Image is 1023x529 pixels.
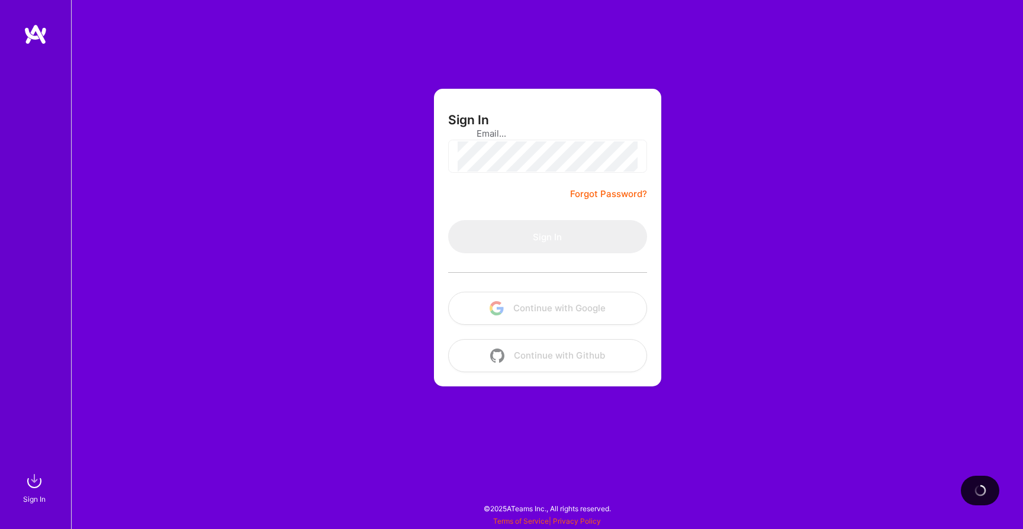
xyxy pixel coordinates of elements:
[448,292,647,325] button: Continue with Google
[23,493,46,505] div: Sign In
[71,493,1023,523] div: © 2025 ATeams Inc., All rights reserved.
[448,112,489,127] h3: Sign In
[25,469,46,505] a: sign inSign In
[972,482,989,499] img: loading
[493,517,601,525] span: |
[490,301,504,315] img: icon
[493,517,549,525] a: Terms of Service
[553,517,601,525] a: Privacy Policy
[24,24,47,45] img: logo
[570,187,647,201] a: Forgot Password?
[448,220,647,253] button: Sign In
[448,339,647,372] button: Continue with Github
[490,349,504,363] img: icon
[22,469,46,493] img: sign in
[477,118,619,149] input: Email...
